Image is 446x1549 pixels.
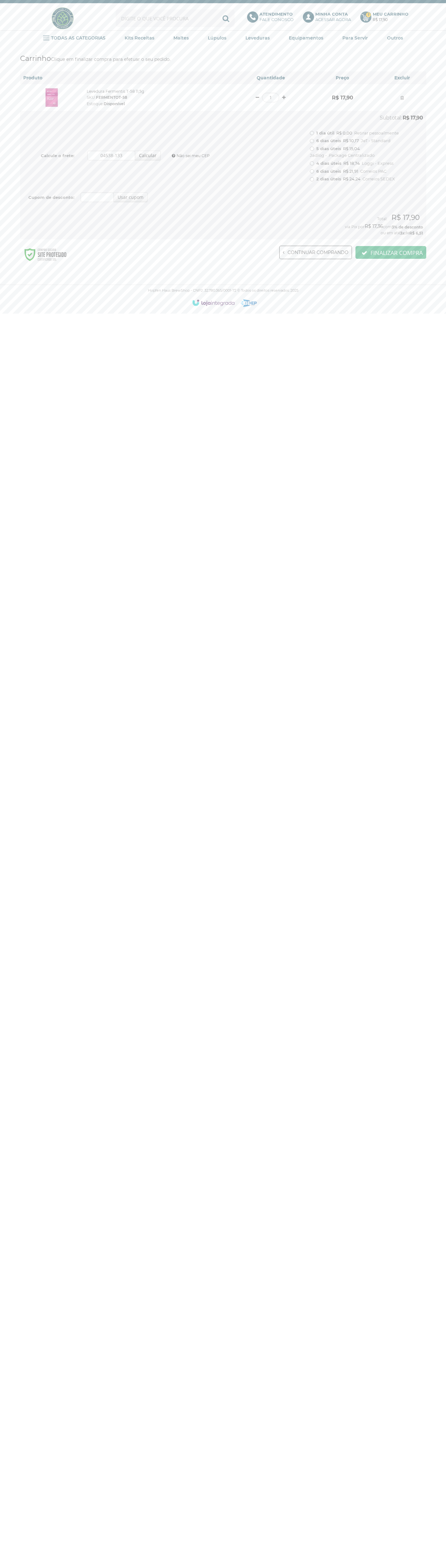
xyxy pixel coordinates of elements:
p: Fale conosco [260,11,294,22]
strong: 1 [366,12,371,18]
a: Agencia de Marketing Digital e Planejamento – São Paulo [241,299,257,307]
a: Equipamentos [289,33,323,43]
a: Não sei meu CEP [170,153,210,158]
strong: Disponível [104,101,125,106]
strong: R$ 6,51 [409,231,423,236]
b: 5 dias úteis [316,145,341,152]
h6: Excluir [382,75,423,81]
span: Jadlog - .Package Centralizado [310,152,375,158]
span: R$ 24,24 [343,176,361,182]
a: Outros [387,33,403,43]
b: Calcule o frete: [41,153,74,158]
span: ou em até de [381,230,423,235]
img: logo-beep-digital.png [241,299,257,307]
strong: 3% de desconto [392,225,423,229]
b: Cupom de desconto: [28,195,74,200]
strong: R$ 17,90 [332,94,353,100]
strong: R$ 17,90 [373,17,388,22]
b: 4 dias úteis [316,160,341,166]
b: 2 dias úteis [316,176,341,182]
b: Atendimento [260,11,293,17]
span: Retirar pessoalmente [354,130,399,136]
input: 1 dia útil R$ 0,00 Retirar pessoalmente [310,131,314,135]
a: Leveduras [245,33,270,43]
strong: Kits Receitas [125,35,154,41]
span: Total: [377,216,387,221]
img: Levedura Fermentis T-58 11,5g [41,87,62,108]
b: 6 dias úteis [316,168,341,174]
small: Clique em finalizar compra para efetuar o seu pedido. [51,56,171,62]
span: Correios SEDEX [362,176,395,182]
img: Compra 100% Segura [20,246,71,263]
a: Minha ContaAcessar agora [303,11,354,25]
span: Subtotal: [380,115,401,121]
strong: TODAS AS CATEGORIAS [51,35,106,41]
a: Maltes [173,33,189,43]
button: Calcular [135,151,161,160]
b: Meu Carrinho [373,11,408,17]
a: Levedura Fermentis T-58 11,5g [87,89,144,93]
span: R$ 21,91 [343,168,358,174]
strong: Outros [387,35,403,41]
button: Buscar [217,10,235,27]
p: Acessar agora [315,11,351,22]
strong: Lúpulos [208,35,226,41]
strong: Para Servir [342,35,368,41]
span: R$ 15,04 [343,145,360,152]
input: 5 dias úteis R$ 15,04 Jadlog - .Package Centralizado [310,147,314,151]
strong: R$ 17,90 [391,213,420,222]
a: Lúpulos [208,33,226,43]
a: Para Servir [342,33,368,43]
button: Finalizar compra [355,246,426,259]
strong: FERMENTOT-58 [96,95,127,100]
strong: R$ 17,90 [403,115,423,121]
span: Correios PAC [360,168,386,174]
a: Loja Integrada [186,297,241,309]
h6: Preço [310,75,375,81]
input: 4 dias úteis R$ 18,74 Loggi - Express [310,161,314,165]
h6: Quantidade [238,75,303,81]
strong: Maltes [173,35,189,41]
span: Estoque: [87,101,125,106]
input: 6 dias úteis R$ 21,91 Correios PAC [310,169,314,173]
img: Hopfen Haus BrewShop [51,6,75,30]
span: JeT - Standard [361,137,391,144]
button: Usar cupom [113,193,148,202]
strong: Equipamentos [289,35,323,41]
img: Logomarca Loja Integrada [186,297,241,309]
span: R$ 0,00 [336,130,352,136]
input: Digite o que você procura [116,10,235,27]
span: R$ 10,17 [343,137,359,144]
b: Minha Conta [315,11,348,17]
span: R$ 18,74 [343,160,360,166]
h6: Produto [23,75,232,81]
span: Loggi - Express [362,160,393,166]
strong: R$ 17,36 [365,223,383,229]
b: 6 dias úteis [316,137,341,144]
b: 1 dia útil [316,130,334,136]
span: SKU: [87,95,127,100]
p: Hopfen Haus BrewShop - CNPJ: 32.780.365/0001-72 © Todos os direitos reservados. 2025 [20,288,426,293]
a: Kits Receitas [125,33,154,43]
input: 2 dias úteis R$ 24,24 Correios SEDEX [310,177,314,181]
input: 6 dias úteis R$ 10,17 JeT - Standard [310,139,314,143]
a: TODAS AS CATEGORIAS [43,33,106,43]
strong: Leveduras [245,35,270,41]
a: AtendimentoFale conosco [247,11,296,25]
span: via Pix por com [345,224,423,229]
strong: 3x [400,231,405,236]
a: Continuar comprando [279,246,352,259]
h1: Carrinho [20,52,426,65]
